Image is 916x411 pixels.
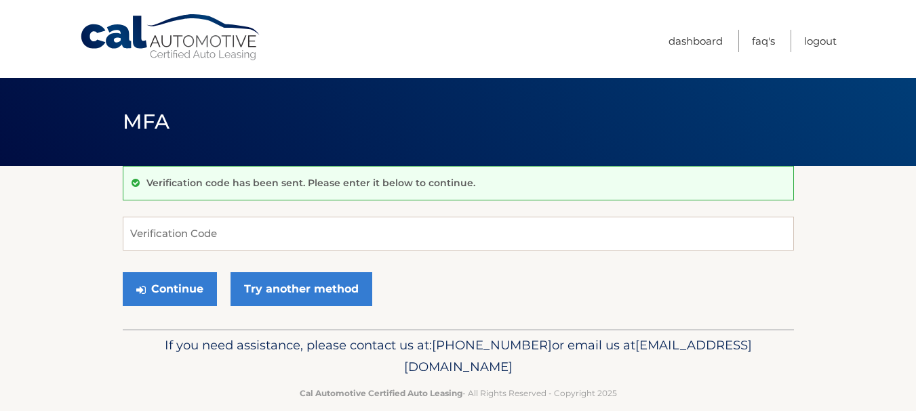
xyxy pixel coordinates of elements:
a: Try another method [231,272,372,306]
input: Verification Code [123,217,794,251]
span: [PHONE_NUMBER] [432,337,552,353]
a: Cal Automotive [79,14,262,62]
a: FAQ's [752,30,775,52]
a: Dashboard [669,30,723,52]
strong: Cal Automotive Certified Auto Leasing [300,388,462,398]
button: Continue [123,272,217,306]
p: If you need assistance, please contact us at: or email us at [132,334,785,378]
p: Verification code has been sent. Please enter it below to continue. [146,177,475,189]
span: MFA [123,109,170,134]
a: Logout [804,30,837,52]
p: - All Rights Reserved - Copyright 2025 [132,386,785,400]
span: [EMAIL_ADDRESS][DOMAIN_NAME] [404,337,752,374]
